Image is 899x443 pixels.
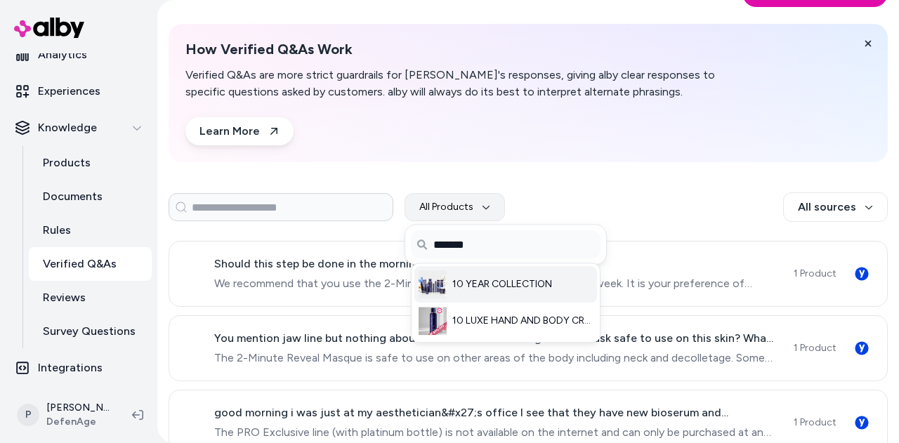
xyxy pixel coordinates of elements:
[29,247,152,281] a: Verified Q&As
[29,315,152,348] a: Survey Questions
[38,83,100,100] p: Experiences
[29,213,152,247] a: Rules
[43,323,136,340] p: Survey Questions
[43,188,103,205] p: Documents
[43,256,117,272] p: Verified Q&As
[214,275,777,292] span: We recommend that you use the 2-Minute Reveal Masque once or twice a week. It is your preference ...
[17,404,39,426] span: P
[185,67,725,100] p: Verified Q&As are more strict guardrails for [PERSON_NAME]'s responses, giving alby clear respons...
[29,180,152,213] a: Documents
[419,307,447,335] img: 10 LUXE HAND AND BODY CREAM
[214,330,777,347] span: You mention jaw line but nothing about the neck or decolletage. Is the Mask safe to use on this s...
[794,416,836,430] span: 1 Product
[6,74,152,108] a: Experiences
[8,392,121,437] button: P[PERSON_NAME]DefenAge
[6,351,152,385] a: Integrations
[38,119,97,136] p: Knowledge
[185,117,294,145] a: Learn More
[783,192,888,222] button: All sources
[29,281,152,315] a: Reviews
[6,38,152,72] a: Analytics
[214,404,777,421] span: good morning i was just at my aesthetician&#x27;s office I see that they have new bioserum and [M...
[794,341,836,355] span: 1 Product
[405,193,505,221] button: All Products
[14,18,84,38] img: alby Logo
[6,111,152,145] button: Knowledge
[38,359,103,376] p: Integrations
[794,267,836,281] span: 1 Product
[43,222,71,239] p: Rules
[452,277,552,291] span: 10 YEAR COLLECTION
[43,289,86,306] p: Reviews
[452,314,593,328] span: 10 LUXE HAND AND BODY CREAM
[43,154,91,171] p: Products
[214,256,777,272] span: Should this step be done in the morning or evening
[214,350,777,366] span: The 2-Minute Reveal Masque is safe to use on other areas of the body including neck and decolleta...
[46,415,110,429] span: DefenAge
[29,146,152,180] a: Products
[185,41,725,58] h2: How Verified Q&As Work
[419,270,447,298] img: 10 YEAR COLLECTION
[38,46,87,63] p: Analytics
[214,424,777,441] span: The PRO Exclusive line (with platinum bottle) is not available on the internet and can only be pu...
[46,401,110,415] p: [PERSON_NAME]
